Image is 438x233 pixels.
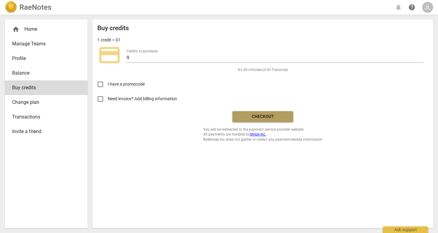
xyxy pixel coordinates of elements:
h2: Buy credits [97,24,129,32]
span: Need invoice? Add billing information [108,96,178,102]
span: Change plan [12,99,75,106]
button: Checkout [232,111,293,122]
span: You will be redirected to the payment service provider website. All payments are handled by RaeNo... [203,127,322,142]
a: Change plan [5,95,88,110]
a: Transactions [5,110,88,124]
label: Credits to purchase [127,49,158,53]
a: Help [406,2,417,13]
span: home [12,26,19,33]
div: Home [12,26,75,33]
a: Buy credits [5,80,88,95]
span: Checkout [237,114,288,120]
h2: RaeNotes [19,3,51,12]
div: Home [5,22,88,37]
a: Balance [5,66,88,80]
a: Manage Teams [5,37,88,51]
button: JL [422,2,433,13]
span: Balance [12,69,75,77]
span: Transactions [12,113,75,121]
span: credit_card [97,43,122,67]
a: Invite a friend [5,124,88,139]
p: 1 credit = $1 [97,37,120,43]
span: Buy credits [12,84,75,91]
span: help [408,4,415,11]
span: Profile [12,55,75,62]
a: Stripe Inc. [250,132,266,136]
img: Logo [5,1,17,13]
a: Profile [5,51,88,66]
a: LogoRaeNotes [5,1,51,13]
div: Ask support [383,226,428,233]
span: I have a promocode [108,81,145,87]
span: Invite a friend [12,128,75,135]
span: It's 60 minutes of AI Transcript [238,67,288,72]
span: Manage Teams [12,40,75,48]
